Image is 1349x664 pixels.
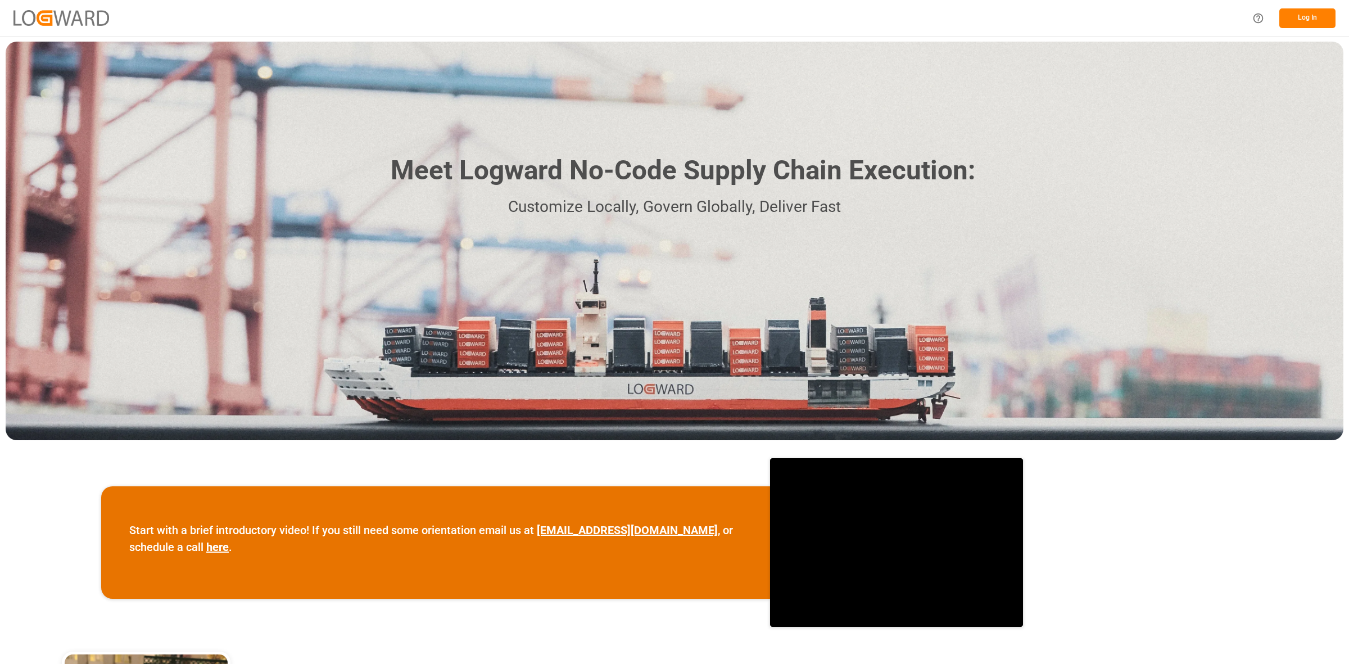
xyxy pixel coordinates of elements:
[374,195,975,220] p: Customize Locally, Govern Globally, Deliver Fast
[537,523,718,537] a: [EMAIL_ADDRESS][DOMAIN_NAME]
[391,151,975,191] h1: Meet Logward No-Code Supply Chain Execution:
[1246,6,1271,31] button: Help Center
[206,540,229,554] a: here
[1279,8,1336,28] button: Log In
[13,10,109,25] img: Logward_new_orange.png
[129,522,742,555] p: Start with a brief introductory video! If you still need some orientation email us at , or schedu...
